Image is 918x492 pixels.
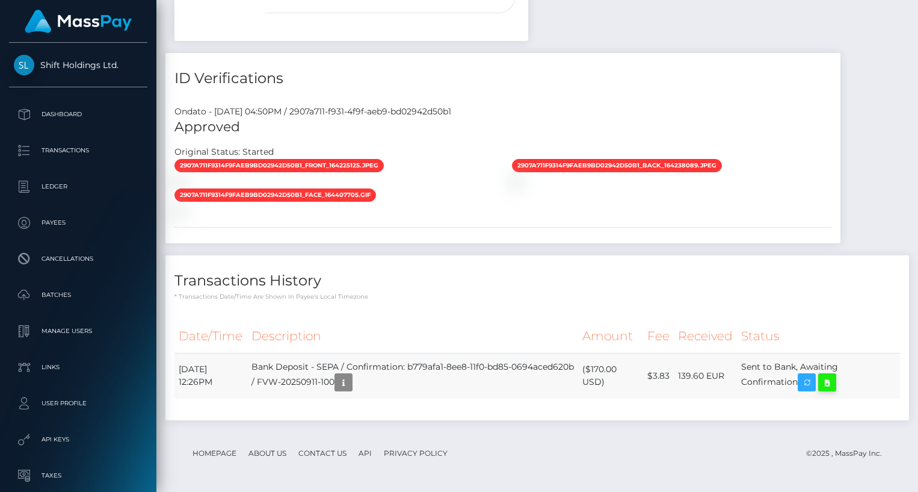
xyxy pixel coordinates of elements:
[14,142,143,160] p: Transactions
[294,444,351,462] a: Contact Us
[578,353,643,399] td: ($170.00 USD)
[174,118,831,137] h5: Approved
[354,444,377,462] a: API
[174,159,384,172] span: 2907a711f9314f9faeb9bd02942d50b1_front_164225125.jpeg
[247,320,579,353] th: Description
[174,320,247,353] th: Date/Time
[737,320,900,353] th: Status
[174,207,184,216] img: 2907a711-f931-4f9f-aeb9-bd02942d50b164e5902d-d1d3-464d-905b-14fb8c867239
[9,280,147,310] a: Batches
[512,177,522,187] img: 2907a711-f931-4f9f-aeb9-bd02942d50b1e2fcfc55-18a2-4064-8b76-a678c925fbc0
[14,178,143,196] p: Ledger
[9,388,147,419] a: User Profile
[174,188,376,202] span: 2907a711f9314f9faeb9bd02942d50b1_face_164407705.gif
[188,444,241,462] a: Homepage
[14,105,143,123] p: Dashboard
[165,105,840,118] div: Ondato - [DATE] 04:50PM / 2907a711-f931-4f9f-aeb9-bd02942d50b1
[174,68,831,89] h4: ID Verifications
[14,431,143,449] p: API Keys
[244,444,291,462] a: About Us
[247,353,579,399] td: Bank Deposit - SEPA / Confirmation: b779afa1-8ee8-11f0-bd85-0694aced620b / FVW-20250911-100
[379,444,452,462] a: Privacy Policy
[643,353,674,399] td: $3.83
[674,320,737,353] th: Received
[14,358,143,376] p: Links
[174,292,900,301] p: * Transactions date/time are shown in payee's local timezone
[14,55,34,75] img: Shift Holdings Ltd.
[512,159,722,172] span: 2907a711f9314f9faeb9bd02942d50b1_back_164238089.jpeg
[9,425,147,455] a: API Keys
[174,270,900,291] h4: Transactions History
[9,461,147,491] a: Taxes
[14,214,143,232] p: Payees
[174,353,247,399] td: [DATE] 12:26PM
[14,322,143,340] p: Manage Users
[9,352,147,382] a: Links
[806,447,891,460] div: © 2025 , MassPay Inc.
[737,353,900,399] td: Sent to Bank, Awaiting Confirmation
[14,394,143,413] p: User Profile
[9,135,147,166] a: Transactions
[9,172,147,202] a: Ledger
[9,60,147,70] span: Shift Holdings Ltd.
[643,320,674,353] th: Fee
[9,316,147,346] a: Manage Users
[14,250,143,268] p: Cancellations
[14,286,143,304] p: Batches
[9,208,147,238] a: Payees
[174,177,184,187] img: 2907a711-f931-4f9f-aeb9-bd02942d50b138d23633-ee68-4b33-9519-0dd8ef4a7579
[674,353,737,399] td: 139.60 EUR
[25,10,132,33] img: MassPay Logo
[9,99,147,129] a: Dashboard
[14,467,143,485] p: Taxes
[9,244,147,274] a: Cancellations
[578,320,643,353] th: Amount
[174,146,274,157] h7: Original Status: Started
